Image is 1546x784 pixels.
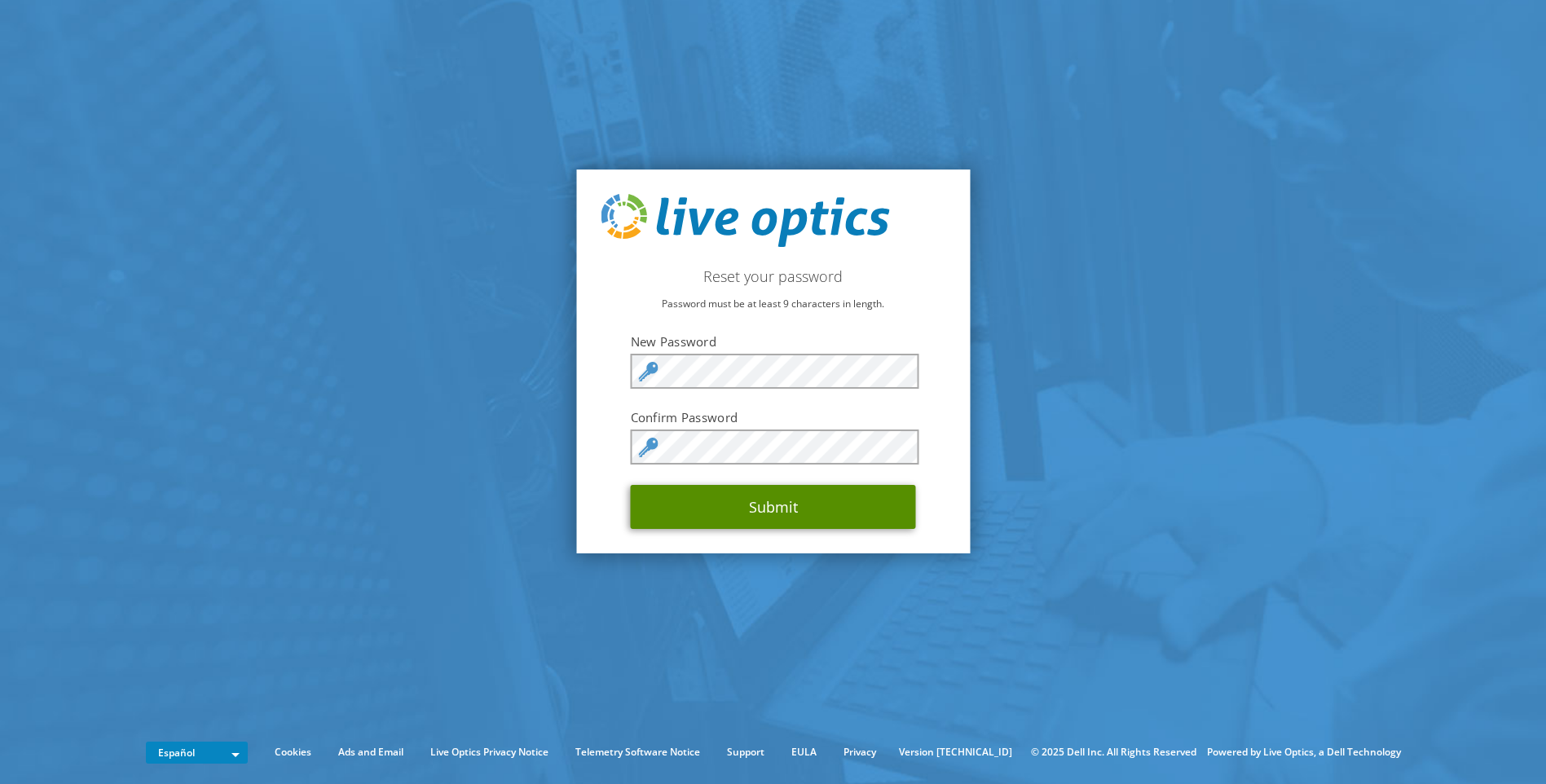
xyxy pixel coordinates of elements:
a: Support [715,743,777,761]
a: Ads and Email [326,743,416,761]
a: Privacy [831,743,888,761]
li: © 2025 Dell Inc. All Rights Reserved [1023,743,1205,761]
li: Powered by Live Optics, a Dell Technology [1207,743,1401,761]
button: Submit [631,485,916,529]
label: New Password [631,333,916,350]
a: Telemetry Software Notice [563,743,712,761]
a: Cookies [262,743,324,761]
label: Confirm Password [631,409,916,425]
a: EULA [779,743,829,761]
img: live_optics_svg.svg [601,194,889,248]
h2: Reset your password [601,267,945,285]
a: Live Optics Privacy Notice [418,743,561,761]
li: Version [TECHNICAL_ID] [891,743,1020,761]
p: Password must be at least 9 characters in length. [601,295,945,313]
